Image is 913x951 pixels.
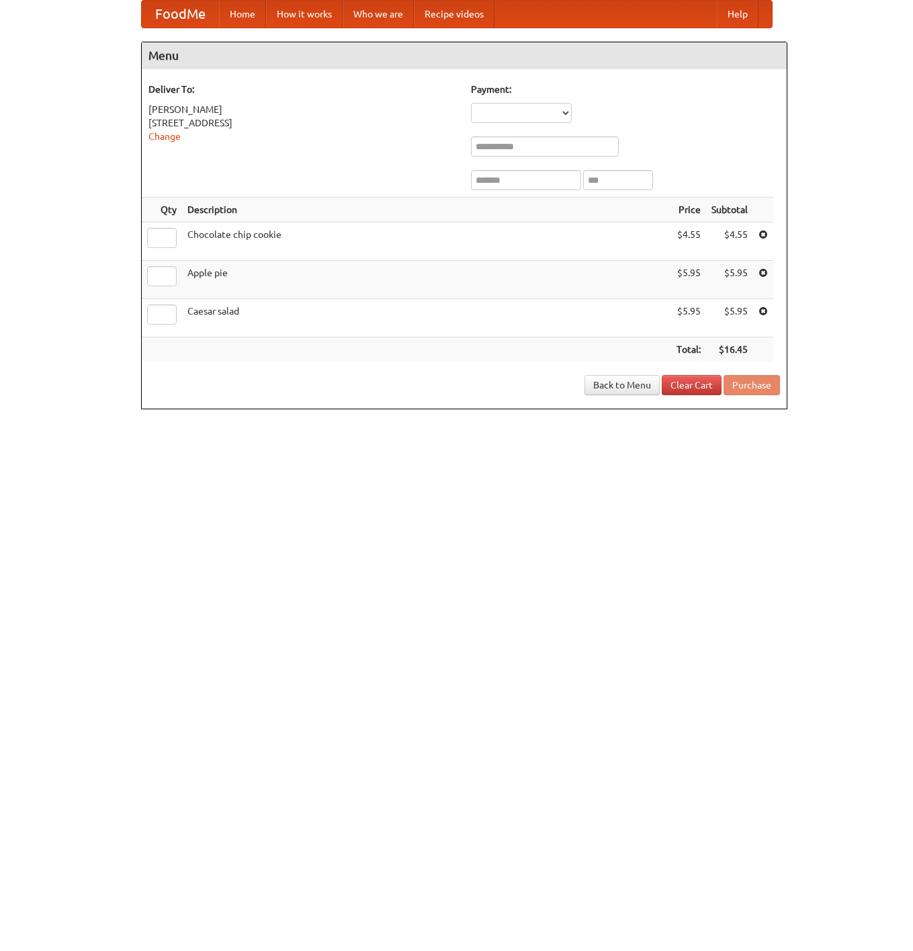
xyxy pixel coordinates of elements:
[671,261,706,299] td: $5.95
[706,261,753,299] td: $5.95
[142,1,219,28] a: FoodMe
[182,299,671,337] td: Caesar salad
[671,299,706,337] td: $5.95
[148,103,458,116] div: [PERSON_NAME]
[671,198,706,222] th: Price
[182,198,671,222] th: Description
[706,337,753,362] th: $16.45
[148,83,458,96] h5: Deliver To:
[148,116,458,130] div: [STREET_ADDRESS]
[671,337,706,362] th: Total:
[343,1,414,28] a: Who we are
[671,222,706,261] td: $4.55
[142,198,182,222] th: Qty
[717,1,758,28] a: Help
[182,261,671,299] td: Apple pie
[706,299,753,337] td: $5.95
[219,1,266,28] a: Home
[148,131,181,142] a: Change
[662,375,722,395] a: Clear Cart
[266,1,343,28] a: How it works
[182,222,671,261] td: Chocolate chip cookie
[414,1,494,28] a: Recipe videos
[706,198,753,222] th: Subtotal
[142,42,787,69] h4: Menu
[706,222,753,261] td: $4.55
[724,375,780,395] button: Purchase
[471,83,780,96] h5: Payment:
[584,375,660,395] a: Back to Menu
